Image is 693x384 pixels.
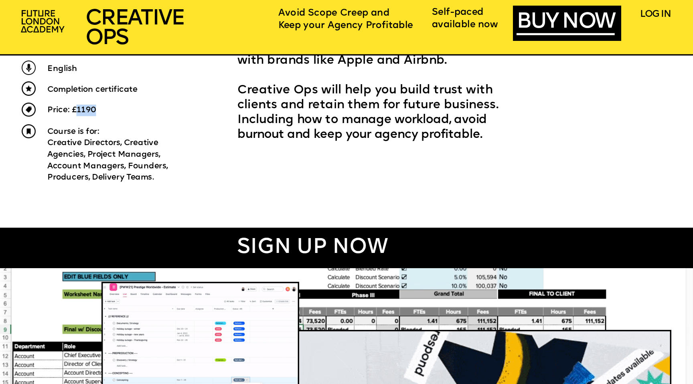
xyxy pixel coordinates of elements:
[85,8,184,49] span: CREATIVE OPS
[278,20,413,30] span: Keep your Agency Profitable
[22,81,36,95] img: upload-d48f716b-e876-41cd-bec0-479d4f1408e9.png
[22,61,36,75] img: upload-9eb2eadd-7bf9-4b2b-b585-6dd8b9275b41.png
[47,106,96,114] span: Price: £1190
[22,124,36,138] img: upload-a750bc6f-f52f-43b6-9728-8737ad81f8c1.png
[237,115,490,142] span: anage workload, avoid burnout and keep your agency profitable.
[47,86,137,94] span: Completion certificate
[640,10,671,20] a: LOG IN
[432,8,483,18] span: Self-paced
[22,103,36,117] img: upload-23374000-b70b-46d9-a071-d267d891162d.png
[47,139,170,182] span: Creative Directors, Creative Agencies, Project Managers, Account Managers, Founders, Producers, D...
[278,8,389,18] span: Avoid Scope Creep and
[17,6,70,38] img: upload-2f72e7a8-3806-41e8-b55b-d754ac055a4a.png
[517,12,614,35] a: BUY NOW
[237,85,502,141] span: Creative Ops will help you build trust with clients and retain them for future business. Includin...
[47,127,99,135] span: Course is for:
[47,65,77,73] span: English
[432,20,498,30] span: available now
